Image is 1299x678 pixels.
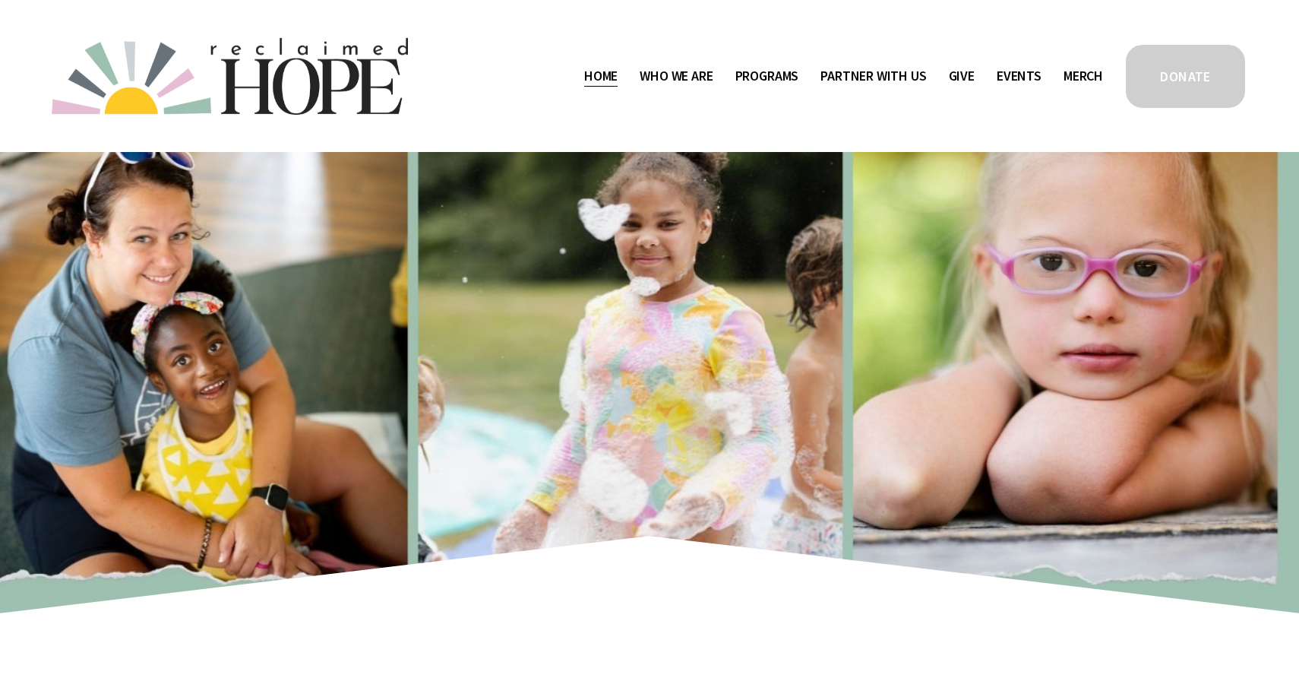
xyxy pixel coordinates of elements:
a: Events [997,64,1041,88]
a: DONATE [1124,43,1247,110]
a: folder dropdown [820,64,926,88]
a: folder dropdown [640,64,713,88]
span: Partner With Us [820,65,926,87]
span: Programs [735,65,799,87]
a: Home [584,64,618,88]
a: folder dropdown [735,64,799,88]
img: Reclaimed Hope Initiative [52,38,408,115]
a: Give [949,64,975,88]
a: Merch [1064,64,1103,88]
span: Who We Are [640,65,713,87]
